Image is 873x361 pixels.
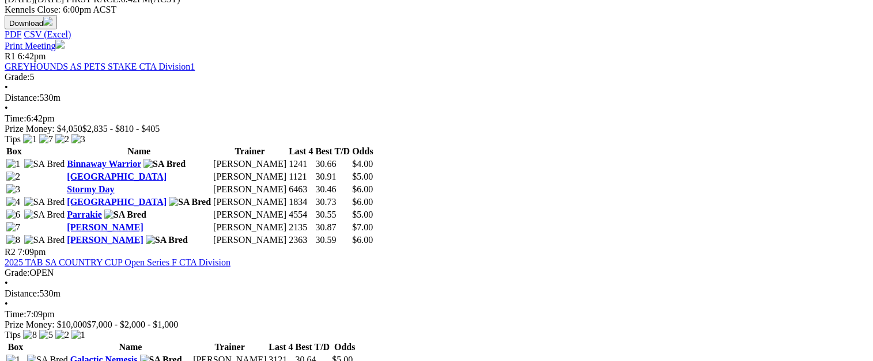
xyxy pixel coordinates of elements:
div: 7:09pm [5,309,868,320]
img: download.svg [43,17,52,26]
span: Box [6,146,22,156]
span: $2,835 - $810 - $405 [82,124,160,134]
span: $6.00 [352,184,373,194]
img: SA Bred [24,197,65,207]
td: 2363 [288,234,313,246]
span: $6.00 [352,197,373,207]
td: [PERSON_NAME] [213,196,287,208]
th: Trainer [213,146,287,157]
img: 5 [39,330,53,340]
td: 30.91 [315,171,351,183]
span: Distance: [5,93,39,102]
td: 30.66 [315,158,351,170]
img: 1 [23,134,37,145]
span: 7:09pm [18,247,46,257]
th: Name [66,146,211,157]
img: 3 [6,184,20,195]
span: Distance: [5,288,39,298]
img: SA Bred [104,210,146,220]
a: Stormy Day [67,184,114,194]
a: Parrakie [67,210,101,219]
th: Last 4 [268,341,293,353]
img: SA Bred [143,159,186,169]
img: 7 [39,134,53,145]
img: 6 [6,210,20,220]
span: Box [8,342,24,352]
div: 530m [5,93,868,103]
img: printer.svg [55,40,65,49]
a: PDF [5,29,21,39]
span: Time: [5,309,27,319]
td: 6463 [288,184,313,195]
td: [PERSON_NAME] [213,222,287,233]
a: Binnaway Warrior [67,159,141,169]
img: 7 [6,222,20,233]
span: Grade: [5,72,30,82]
span: $5.00 [352,172,373,181]
td: [PERSON_NAME] [213,184,287,195]
img: SA Bred [24,210,65,220]
img: 8 [6,235,20,245]
th: Name [70,341,192,353]
img: SA Bred [24,235,65,245]
div: 5 [5,72,868,82]
img: 8 [23,330,37,340]
td: 1121 [288,171,313,183]
span: Time: [5,113,27,123]
div: Prize Money: $10,000 [5,320,868,330]
img: 1 [71,330,85,340]
a: CSV (Excel) [24,29,71,39]
img: 3 [71,134,85,145]
a: [PERSON_NAME] [67,222,143,232]
img: SA Bred [169,197,211,207]
td: 30.59 [315,234,351,246]
td: 4554 [288,209,313,221]
th: Odds [352,146,373,157]
th: Best T/D [295,341,331,353]
td: 30.87 [315,222,351,233]
div: Kennels Close: 6:00pm ACST [5,5,868,15]
span: R2 [5,247,16,257]
div: 530m [5,288,868,299]
td: [PERSON_NAME] [213,234,287,246]
td: 30.55 [315,209,351,221]
button: Download [5,15,57,29]
th: Last 4 [288,146,313,157]
span: $7,000 - $2,000 - $1,000 [87,320,179,329]
span: $5.00 [352,210,373,219]
span: • [5,278,8,288]
a: GREYHOUNDS AS PETS STAKE CTA Division1 [5,62,195,71]
div: Prize Money: $4,050 [5,124,868,134]
span: R1 [5,51,16,61]
a: [GEOGRAPHIC_DATA] [67,197,167,207]
img: SA Bred [24,159,65,169]
td: 30.73 [315,196,351,208]
span: • [5,103,8,113]
span: $4.00 [352,159,373,169]
td: [PERSON_NAME] [213,158,287,170]
img: 1 [6,159,20,169]
a: Print Meeting [5,41,65,51]
a: [GEOGRAPHIC_DATA] [67,172,167,181]
td: 1241 [288,158,313,170]
td: [PERSON_NAME] [213,171,287,183]
span: 6:42pm [18,51,46,61]
span: • [5,82,8,92]
td: 1834 [288,196,313,208]
img: SA Bred [146,235,188,245]
span: Grade: [5,268,30,278]
img: 2 [55,134,69,145]
td: [PERSON_NAME] [213,209,287,221]
span: $7.00 [352,222,373,232]
a: [PERSON_NAME] [67,235,143,245]
div: Download [5,29,868,40]
img: 4 [6,197,20,207]
span: $6.00 [352,235,373,245]
th: Best T/D [315,146,351,157]
img: 2 [55,330,69,340]
div: OPEN [5,268,868,278]
td: 2135 [288,222,313,233]
a: 2025 TAB SA COUNTRY CUP Open Series F CTA Division [5,257,230,267]
span: Tips [5,134,21,144]
img: 2 [6,172,20,182]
